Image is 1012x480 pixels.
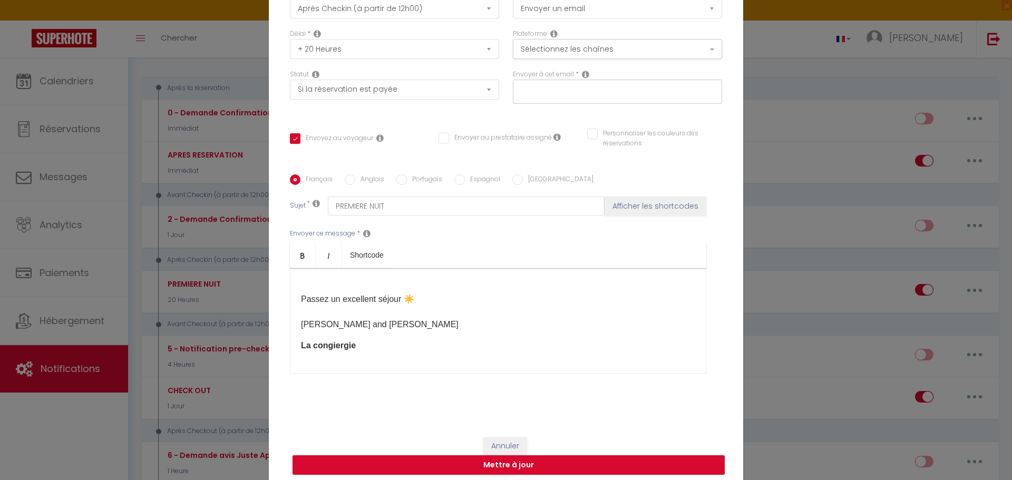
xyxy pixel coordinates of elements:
i: Subject [313,199,320,208]
button: Mettre à jour [293,455,725,475]
a: Italic [316,242,342,268]
label: Plateforme [513,29,547,39]
i: Envoyer au prestataire si il est assigné [553,133,561,141]
button: Sélectionnez les chaînes [513,39,722,59]
label: Portugais [407,174,442,186]
i: Message [363,229,371,238]
label: Envoyer à cet email [513,70,574,80]
label: [GEOGRAPHIC_DATA] [523,174,593,186]
i: Action Channel [550,30,558,38]
i: Recipient [582,70,589,79]
label: Statut [290,70,309,80]
i: Booking status [312,70,319,79]
button: Annuler [483,437,527,455]
span: Passez un excellent séjour ☀️ [301,295,414,303]
i: Envoyer au voyageur [376,134,384,142]
b: La congiergie [301,341,356,350]
label: Sujet [290,201,306,212]
p: ​ [301,339,695,352]
a: Bold [290,242,316,268]
a: Shortcode [342,242,392,268]
button: Afficher les shortcodes [605,197,706,215]
label: Français [300,174,333,186]
label: Délai [290,29,306,39]
label: Envoyer ce message [290,229,355,239]
i: Action Time [314,30,321,38]
label: Espagnol [465,174,500,186]
label: Anglais [355,174,384,186]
